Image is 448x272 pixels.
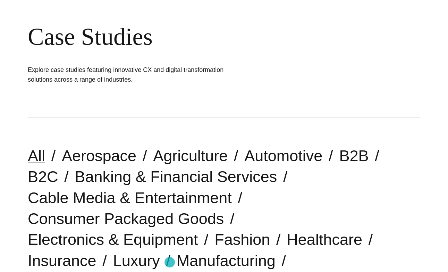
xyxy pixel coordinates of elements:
[244,147,322,165] a: Automotive
[28,252,96,270] a: Insurance
[28,147,45,165] a: All
[75,168,277,186] a: Banking & Financial Services
[287,231,362,248] a: Healthcare
[28,65,236,84] h1: Explore case studies featuring innovative CX and digital transformation solutions across a range ...
[214,231,270,248] a: Fashion
[339,147,369,165] a: B2B
[28,23,420,51] div: Case Studies
[153,147,228,165] a: Agriculture
[177,252,276,270] a: Manufacturing
[62,147,136,165] a: Aerospace
[113,252,160,270] a: Luxury
[28,168,58,186] a: B2C
[28,231,198,248] a: Electronics & Equipment
[28,189,232,207] a: Cable Media & Entertainment
[28,210,224,228] a: Consumer Packaged Goods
